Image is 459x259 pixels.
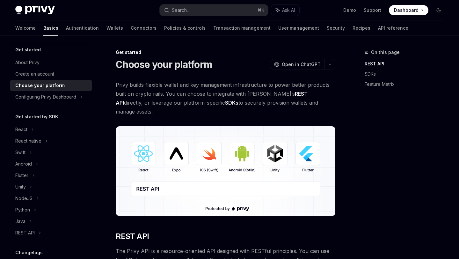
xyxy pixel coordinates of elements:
button: Search...⌘K [160,4,268,16]
button: Toggle dark mode [433,5,444,15]
div: NodeJS [15,195,33,202]
div: Flutter [15,172,28,179]
a: Dashboard [389,5,428,15]
a: Policies & controls [164,20,206,36]
a: User management [278,20,319,36]
div: Python [15,206,30,214]
span: Dashboard [394,7,419,13]
a: Demo [343,7,356,13]
div: Choose your platform [15,82,65,89]
span: Open in ChatGPT [282,61,321,68]
div: Android [15,160,32,168]
button: Open in ChatGPT [270,59,324,70]
a: About Privy [10,57,92,68]
strong: SDKs [225,100,238,106]
div: Swift [15,149,25,156]
div: React [15,126,27,133]
div: About Privy [15,59,40,66]
a: Basics [43,20,58,36]
div: Unity [15,183,26,191]
a: REST API [365,59,449,69]
a: Security [327,20,345,36]
a: Wallets [106,20,123,36]
button: Ask AI [271,4,299,16]
h5: Changelogs [15,249,43,256]
a: Create an account [10,68,92,80]
a: Support [364,7,381,13]
div: React native [15,137,41,145]
span: REST API [116,231,149,241]
a: API reference [378,20,408,36]
img: images/Platform2.png [116,126,335,216]
a: Choose your platform [10,80,92,91]
a: SDKs [365,69,449,79]
span: Ask AI [282,7,295,13]
h5: Get started [15,46,41,54]
a: Welcome [15,20,36,36]
div: Get started [116,49,335,56]
div: REST API [15,229,35,237]
a: Transaction management [213,20,271,36]
h1: Choose your platform [116,59,212,70]
a: Feature Matrix [365,79,449,89]
img: dark logo [15,6,55,15]
div: Search... [172,6,190,14]
a: Connectors [131,20,157,36]
div: Configuring Privy Dashboard [15,93,76,101]
h5: Get started by SDK [15,113,58,121]
span: Privy builds flexible wallet and key management infrastructure to power better products built on ... [116,80,335,116]
div: Java [15,218,25,225]
span: ⌘ K [258,8,264,13]
span: On this page [371,48,400,56]
a: Recipes [353,20,370,36]
a: Authentication [66,20,99,36]
div: Create an account [15,70,54,78]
